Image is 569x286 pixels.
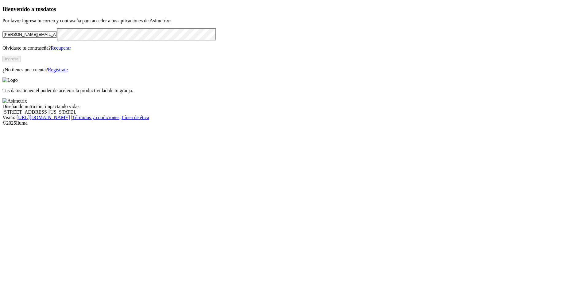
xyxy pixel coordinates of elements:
[2,98,27,104] img: Asimetrix
[2,6,567,13] h3: Bienvenido a tus
[43,6,56,12] span: datos
[2,31,57,38] input: Tu correo
[122,115,149,120] a: Línea de ética
[2,88,567,93] p: Tus datos tienen el poder de acelerar la productividad de tu granja.
[2,115,567,120] div: Visita : | |
[2,45,567,51] p: Olvidaste tu contraseña?
[48,67,68,72] a: Regístrate
[2,56,21,62] button: Ingresa
[51,45,71,51] a: Recuperar
[2,104,567,109] div: Diseñando nutrición, impactando vidas.
[2,120,567,126] div: © 2025 Iluma
[2,77,18,83] img: Logo
[2,109,567,115] div: [STREET_ADDRESS][US_STATE].
[2,67,567,73] p: ¿No tienes una cuenta?
[17,115,70,120] a: [URL][DOMAIN_NAME]
[72,115,119,120] a: Términos y condiciones
[2,18,567,24] p: Por favor ingresa tu correo y contraseña para acceder a tus aplicaciones de Asimetrix:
